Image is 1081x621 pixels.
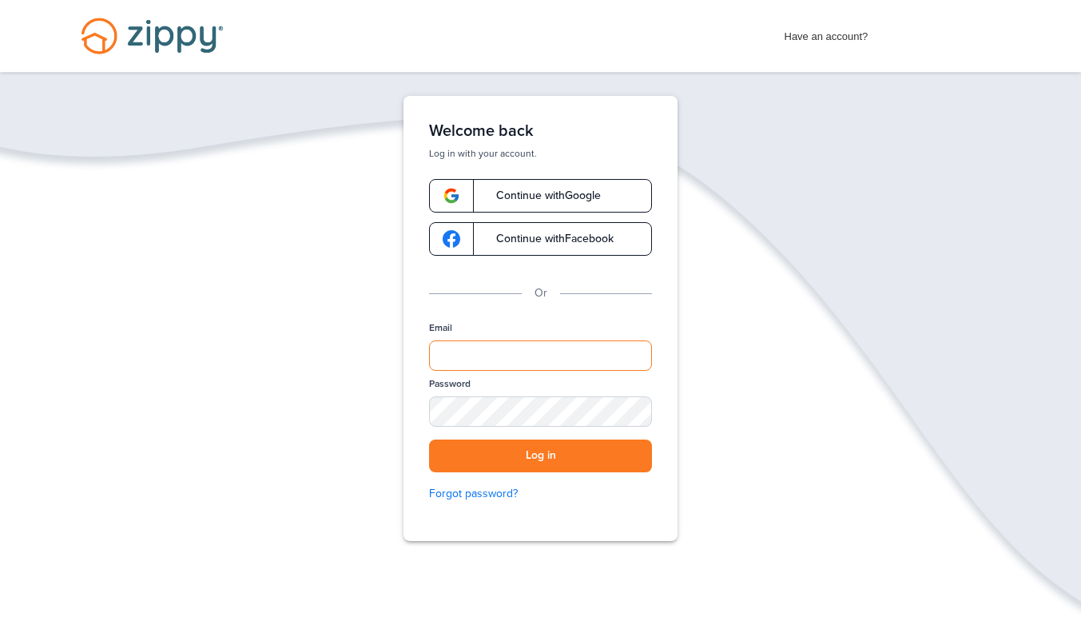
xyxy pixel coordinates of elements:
p: Or [535,285,547,302]
h1: Welcome back [429,121,652,141]
span: Have an account? [785,20,868,46]
span: Continue with Facebook [480,233,614,245]
a: google-logoContinue withFacebook [429,222,652,256]
img: google-logo [443,230,460,248]
a: google-logoContinue withGoogle [429,179,652,213]
button: Log in [429,440,652,472]
input: Password [429,396,652,427]
label: Password [429,377,471,391]
input: Email [429,340,652,371]
label: Email [429,321,452,335]
a: Forgot password? [429,485,652,503]
p: Log in with your account. [429,147,652,160]
img: google-logo [443,187,460,205]
span: Continue with Google [480,190,601,201]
